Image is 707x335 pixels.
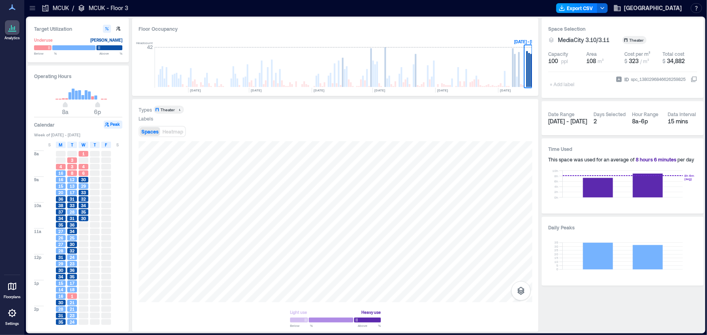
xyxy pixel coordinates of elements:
span: F [105,142,107,148]
div: This space was used for an average of per day [548,156,697,163]
span: 11a [34,229,41,234]
span: Above % [358,323,381,328]
p: Floorplans [4,295,21,299]
div: Capacity [548,51,568,57]
div: Total cost [662,51,684,57]
span: ppl [561,58,568,64]
span: Below % [290,323,313,328]
button: MediaCity 3.10/3.11 [558,36,619,44]
span: Below % [34,51,57,56]
span: Week of [DATE] - [DATE] [34,132,122,138]
span: W [81,142,85,148]
span: 30 [81,177,86,182]
div: Date Range [548,111,575,117]
span: 36 [70,267,75,273]
span: 17 [70,190,75,195]
span: MediaCity 3.10/3.11 [558,36,609,44]
div: Area [586,51,597,57]
div: Cost per m² [624,51,650,57]
button: Export CSV [556,3,598,13]
a: Analytics [2,18,22,43]
a: Settings [2,303,22,329]
span: M [59,142,63,148]
span: 8 hours 6 minutes [636,157,676,162]
span: 37 [58,209,63,215]
tspan: 0 [556,267,558,271]
span: T [71,142,73,148]
button: Spaces [140,127,160,136]
span: 4 [60,164,62,170]
span: S [116,142,119,148]
span: 33 [81,190,86,195]
span: 34 [58,274,63,280]
tspan: 15 [554,256,558,260]
tspan: 35 [554,241,558,245]
span: 34,882 [667,57,685,64]
span: 20 [58,190,63,195]
span: 4 [82,164,85,170]
span: 34 [81,203,86,208]
tspan: 6h [554,179,558,183]
p: MCUK [53,4,69,12]
text: [DATE] [314,88,325,92]
span: 27 [58,229,63,234]
span: $ [624,58,627,64]
span: 24 [70,319,75,325]
span: m² [598,58,604,64]
span: Spaces [141,129,158,134]
text: [DATE] [437,88,448,92]
span: 33 [70,203,75,208]
div: spc_1380296846626259825 [630,75,686,83]
text: [DATE] [251,88,262,92]
span: 10a [34,203,41,208]
button: Heatmap [161,127,185,136]
span: [DATE] - [DATE] [548,118,587,125]
span: 34 [58,216,63,221]
div: Theater [629,37,645,43]
div: 1 [177,107,182,112]
span: T [94,142,96,148]
span: 16 [58,177,63,182]
span: 15 [58,183,63,189]
span: 323 [629,57,639,64]
div: Underuse [34,36,53,44]
span: 13 [70,183,75,189]
tspan: 10 [554,260,558,264]
text: [DATE] [374,88,385,92]
span: 29 [58,261,63,267]
span: 29 [81,183,86,189]
span: ID [624,75,629,83]
span: 21 [70,300,75,305]
p: / [72,4,74,12]
div: [PERSON_NAME] [90,36,122,44]
span: 34 [70,229,75,234]
span: 6p [94,108,101,115]
span: 28 [70,209,75,215]
h3: Daily Peaks [548,223,697,231]
p: MCUK - Floor 3 [89,4,128,12]
tspan: 30 [554,244,558,248]
span: 8a [62,108,68,115]
span: 16 [58,170,63,176]
span: 23 [70,261,75,267]
tspan: 10h [552,169,558,173]
tspan: 4h [554,184,558,189]
span: 35 [81,209,86,215]
span: 36 [58,196,63,202]
tspan: 5 [556,263,558,267]
div: 8a - 6p [632,117,662,125]
button: IDspc_1380296846626259825 [691,76,697,83]
tspan: 8h [554,174,558,178]
span: 28 [58,306,63,312]
tspan: 20 [554,252,558,256]
span: 31 [70,216,75,221]
div: Types [139,106,152,113]
span: [GEOGRAPHIC_DATA] [624,4,682,12]
span: 31 [58,254,63,260]
tspan: 0h [554,195,558,199]
span: 15 [58,280,63,286]
span: 35 [58,319,63,325]
span: 3 [71,157,73,163]
span: 30 [58,300,63,305]
span: 24 [70,254,75,260]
